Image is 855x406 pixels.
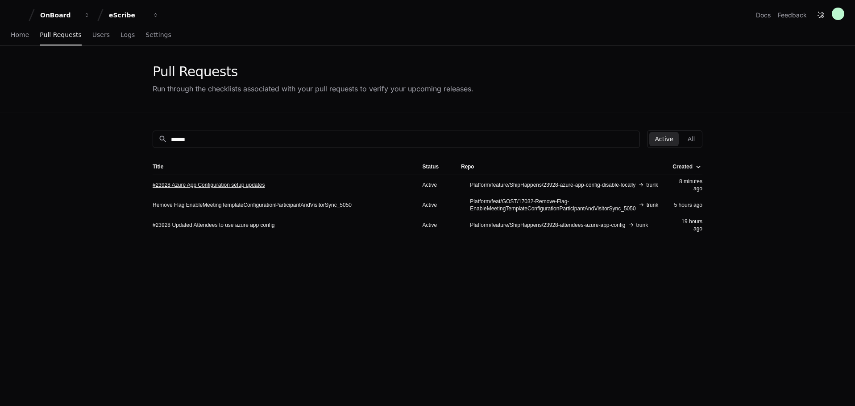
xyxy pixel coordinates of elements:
div: Title [153,163,163,170]
div: Status [423,163,439,170]
a: Remove Flag EnableMeetingTemplateConfigurationParticipantAndVisitorSync_5050 [153,201,352,209]
div: 5 hours ago [672,201,702,209]
a: Docs [756,11,771,20]
th: Repo [454,159,665,175]
span: Platform/feat/GOST/17032-Remove-Flag-EnableMeetingTemplateConfigurationParticipantAndVisitorSync_... [470,198,635,212]
mat-icon: search [158,135,167,144]
button: eScribe [105,7,162,23]
span: Users [92,32,110,37]
div: Pull Requests [153,64,473,80]
span: trunk [647,201,659,209]
span: Logs [120,32,135,37]
span: trunk [636,221,648,229]
span: Home [11,32,29,37]
div: Created [672,163,693,170]
a: Logs [120,25,135,45]
button: Active [649,132,678,146]
span: Settings [145,32,171,37]
div: OnBoard [40,11,79,20]
div: Active [423,181,447,189]
a: #23928 Azure App Configuration setup updates [153,181,265,189]
a: Pull Requests [40,25,81,45]
div: 8 minutes ago [672,178,702,192]
div: Status [423,163,447,170]
a: #23928 Updated Attendees to use azure app config [153,221,275,229]
span: Platform/feature/ShipHappens/23928-azure-app-config-disable-locally [470,181,635,189]
span: Pull Requests [40,32,81,37]
div: Created [672,163,701,170]
button: OnBoard [37,7,94,23]
a: Home [11,25,29,45]
div: Run through the checklists associated with your pull requests to verify your upcoming releases. [153,83,473,94]
div: eScribe [109,11,147,20]
div: Active [423,221,447,229]
span: Platform/feature/ShipHappens/23928-attendees-azure-app-config [470,221,625,229]
a: Users [92,25,110,45]
div: Title [153,163,408,170]
button: Feedback [778,11,807,20]
span: trunk [646,181,658,189]
button: All [682,132,700,146]
a: Settings [145,25,171,45]
div: 19 hours ago [672,218,702,232]
div: Active [423,201,447,209]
